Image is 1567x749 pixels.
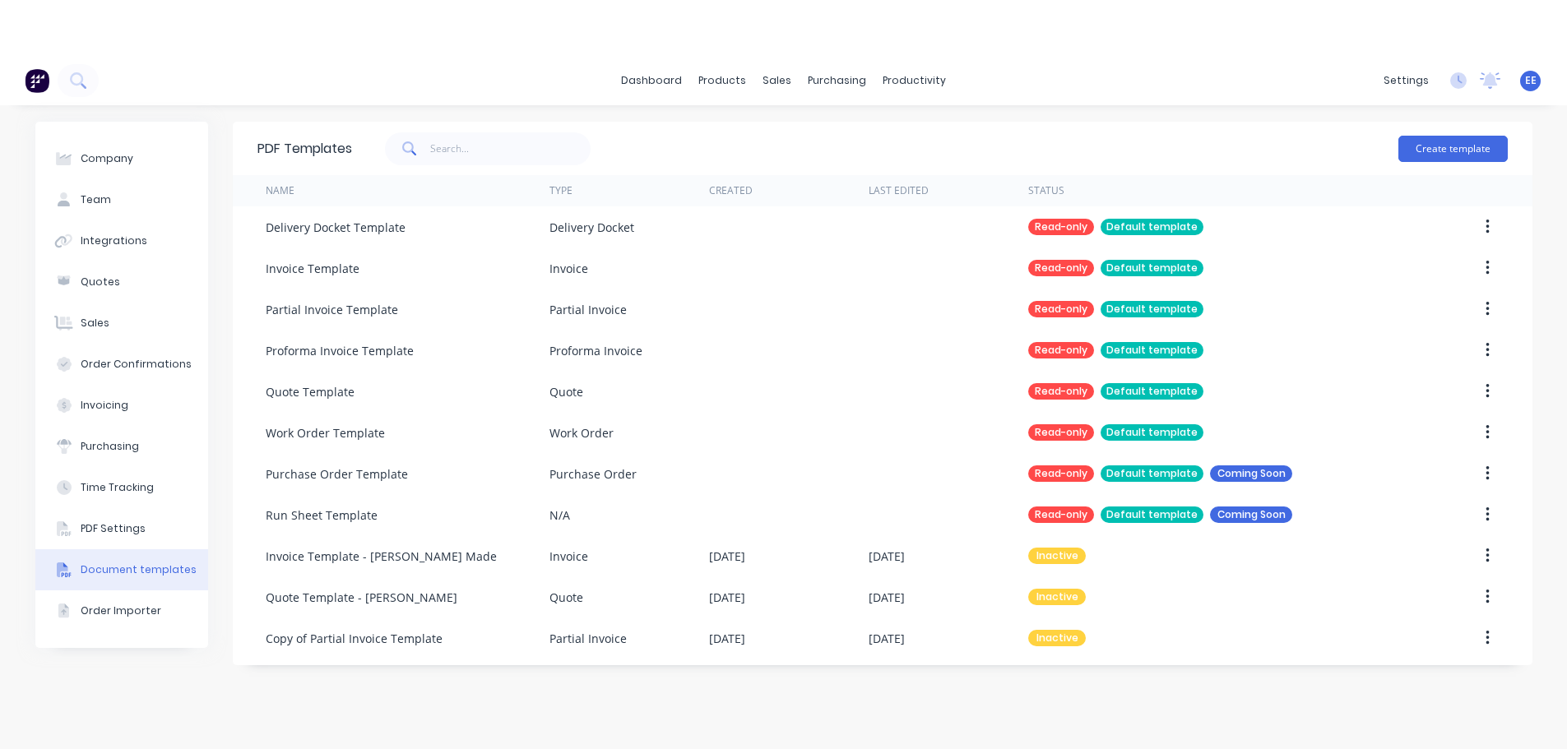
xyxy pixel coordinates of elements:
button: Document templates [35,549,208,590]
div: Partial Invoice [549,630,627,647]
div: Invoicing [81,398,128,413]
button: Company [35,138,208,179]
div: Default template [1101,219,1203,235]
div: Coming Soon [1210,465,1292,482]
div: Read-only [1028,383,1094,400]
div: PDF Templates [257,139,352,159]
div: Read-only [1028,424,1094,441]
div: Proforma Invoice [549,342,642,359]
div: settings [1375,68,1437,93]
div: PDF Settings [81,521,146,536]
div: Quote Template [266,383,355,400]
button: Sales [35,303,208,344]
div: Read-only [1028,219,1094,235]
div: Read-only [1028,465,1094,482]
div: Read-only [1028,342,1094,358]
div: Quote [549,589,583,606]
div: [DATE] [709,630,745,647]
div: Default template [1101,506,1203,523]
div: Integrations [81,233,147,248]
div: Default template [1101,383,1203,400]
span: EE [1525,73,1537,88]
div: Inactive [1028,589,1086,605]
div: purchasing [800,68,874,93]
div: Proforma Invoice Template [266,342,414,359]
div: Invoice Template - [PERSON_NAME] Made [266,548,497,565]
div: N/A [549,506,570,524]
div: Delivery Docket Template [266,219,406,236]
div: Default template [1101,342,1203,358]
div: Inactive [1028,630,1086,646]
button: PDF Settings [35,508,208,549]
div: Read-only [1028,260,1094,276]
div: Work Order [549,424,614,442]
a: dashboard [613,68,690,93]
div: Last Edited [869,183,929,198]
div: [DATE] [869,589,905,606]
div: [DATE] [869,548,905,565]
button: Order Importer [35,590,208,631]
div: productivity [874,68,954,93]
div: Partial Invoice Template [266,301,398,318]
div: Purchase Order [549,465,637,483]
div: Name [266,183,294,198]
div: Quotes [81,275,120,289]
div: Quote [549,383,583,400]
div: Delivery Docket [549,219,634,236]
button: Integrations [35,220,208,261]
div: products [690,68,754,93]
div: Copy of Partial Invoice Template [266,630,443,647]
div: Invoice [549,260,588,277]
div: Order Confirmations [81,357,192,372]
div: Company [81,151,133,166]
div: Created [709,183,753,198]
div: Invoice [549,548,588,565]
div: Default template [1101,424,1203,441]
div: Quote Template - [PERSON_NAME] [266,589,457,606]
button: Create template [1398,136,1508,162]
div: Order Importer [81,603,161,618]
div: Work Order Template [266,424,385,442]
div: Read-only [1028,506,1094,523]
div: Purchase Order Template [266,465,408,483]
button: Invoicing [35,385,208,426]
div: [DATE] [869,630,905,647]
div: Run Sheet Template [266,506,378,524]
div: Read-only [1028,301,1094,317]
iframe: Intercom live chat [1511,693,1551,733]
div: Time Tracking [81,480,154,495]
div: Partial Invoice [549,301,627,318]
div: Status [1028,183,1064,198]
div: Purchasing [81,439,139,454]
button: Team [35,179,208,220]
div: [DATE] [709,589,745,606]
div: Type [549,183,573,198]
div: sales [754,68,800,93]
div: Team [81,192,111,207]
input: Search... [430,132,591,165]
div: Default template [1101,301,1203,317]
button: Order Confirmations [35,344,208,385]
div: Document templates [81,562,197,577]
button: Time Tracking [35,467,208,508]
img: Factory [25,68,49,93]
button: Quotes [35,261,208,303]
div: Inactive [1028,548,1086,564]
div: Sales [81,316,109,331]
button: Purchasing [35,426,208,467]
div: Invoice Template [266,260,359,277]
div: Default template [1101,260,1203,276]
div: [DATE] [709,548,745,565]
div: Coming Soon [1210,506,1292,523]
div: Default template [1101,465,1203,482]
